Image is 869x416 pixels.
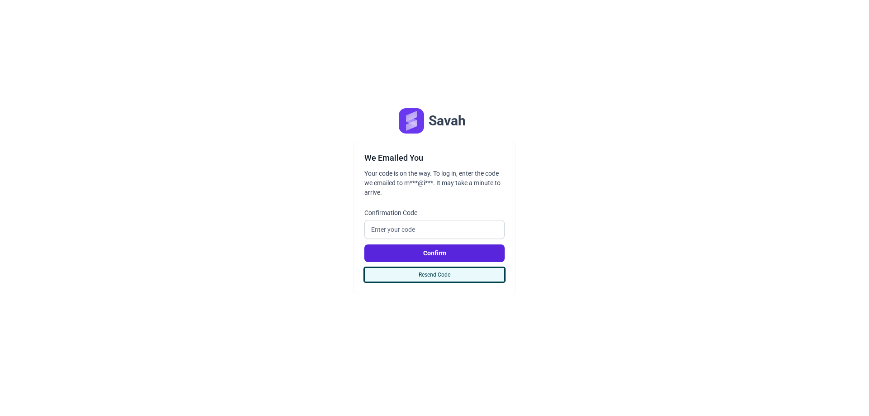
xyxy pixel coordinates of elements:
button: Confirm [364,244,505,262]
div: Widget de chat [824,373,869,416]
input: Enter your code [364,220,505,239]
img: Logo [399,108,424,134]
iframe: Chat Widget [824,373,869,416]
h3: We Emailed You [364,153,505,163]
label: Confirmation Code [364,208,505,217]
h1: Savah [429,113,466,129]
button: Resend Code [364,268,505,282]
span: Your code is on the way. To log in, enter the code we emailed to m***@i***. It may take a minute ... [364,169,505,197]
